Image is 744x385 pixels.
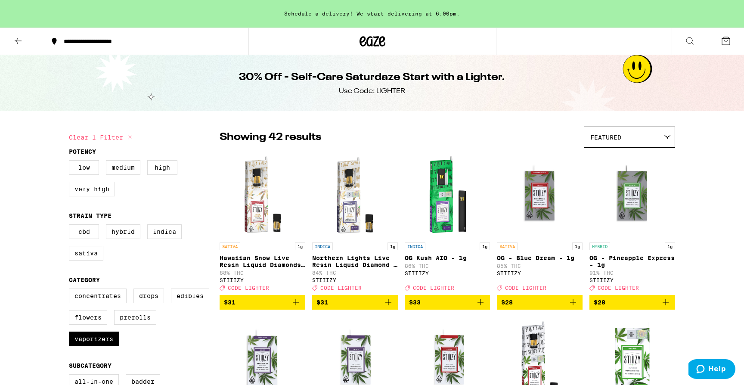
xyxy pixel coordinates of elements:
[239,70,505,85] h1: 30% Off - Self-Care Saturdaze Start with a Lighter.
[147,224,182,239] label: Indica
[497,242,518,250] p: SATIVA
[409,299,421,306] span: $33
[220,255,305,268] p: Hawaiian Snow Live Resin Liquid Diamonds - 1g
[69,182,115,196] label: Very High
[387,242,398,250] p: 1g
[665,242,675,250] p: 1g
[220,152,305,238] img: STIIIZY - Hawaiian Snow Live Resin Liquid Diamonds - 1g
[497,270,583,276] div: STIIIZY
[497,263,583,269] p: 85% THC
[497,152,583,238] img: STIIIZY - OG - Blue Dream - 1g
[405,263,490,269] p: 86% THC
[320,285,362,291] span: CODE LIGHTER
[589,295,675,310] button: Add to bag
[589,270,675,276] p: 91% THC
[69,160,99,175] label: Low
[589,242,610,250] p: HYBRID
[589,152,675,295] a: Open page for OG - Pineapple Express - 1g from STIIIZY
[69,224,99,239] label: CBD
[312,277,398,283] div: STIIIZY
[69,332,119,346] label: Vaporizers
[69,246,103,261] label: Sativa
[69,148,96,155] legend: Potency
[69,212,112,219] legend: Strain Type
[589,255,675,268] p: OG - Pineapple Express - 1g
[497,255,583,261] p: OG - Blue Dream - 1g
[69,276,100,283] legend: Category
[220,277,305,283] div: STIIIZY
[312,242,333,250] p: INDICA
[497,152,583,295] a: Open page for OG - Blue Dream - 1g from STIIIZY
[133,289,164,303] label: Drops
[405,242,425,250] p: INDICA
[220,242,240,250] p: SATIVA
[312,295,398,310] button: Add to bag
[69,127,135,148] button: Clear 1 filter
[405,270,490,276] div: STIIIZY
[316,299,328,306] span: $31
[589,152,675,238] img: STIIIZY - OG - Pineapple Express - 1g
[312,152,398,238] img: STIIIZY - Northern Lights Live Resin Liquid Diamond - 1g
[497,295,583,310] button: Add to bag
[69,362,112,369] legend: Subcategory
[405,152,490,238] img: STIIIZY - OG Kush AIO - 1g
[228,285,269,291] span: CODE LIGHTER
[312,270,398,276] p: 84% THC
[598,285,639,291] span: CODE LIGHTER
[295,242,305,250] p: 1g
[220,270,305,276] p: 88% THC
[171,289,209,303] label: Edibles
[688,359,735,381] iframe: Opens a widget where you can find more information
[114,310,156,325] label: Prerolls
[312,255,398,268] p: Northern Lights Live Resin Liquid Diamond - 1g
[220,152,305,295] a: Open page for Hawaiian Snow Live Resin Liquid Diamonds - 1g from STIIIZY
[106,224,140,239] label: Hybrid
[69,310,107,325] label: Flowers
[505,285,546,291] span: CODE LIGHTER
[572,242,583,250] p: 1g
[339,87,405,96] div: Use Code: LIGHTER
[480,242,490,250] p: 1g
[147,160,177,175] label: High
[405,255,490,261] p: OG Kush AIO - 1g
[501,299,513,306] span: $28
[405,152,490,295] a: Open page for OG Kush AIO - 1g from STIIIZY
[413,285,454,291] span: CODE LIGHTER
[106,160,140,175] label: Medium
[590,134,621,141] span: Featured
[224,299,236,306] span: $31
[405,295,490,310] button: Add to bag
[589,277,675,283] div: STIIIZY
[594,299,605,306] span: $28
[220,130,321,145] p: Showing 42 results
[312,152,398,295] a: Open page for Northern Lights Live Resin Liquid Diamond - 1g from STIIIZY
[69,289,127,303] label: Concentrates
[220,295,305,310] button: Add to bag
